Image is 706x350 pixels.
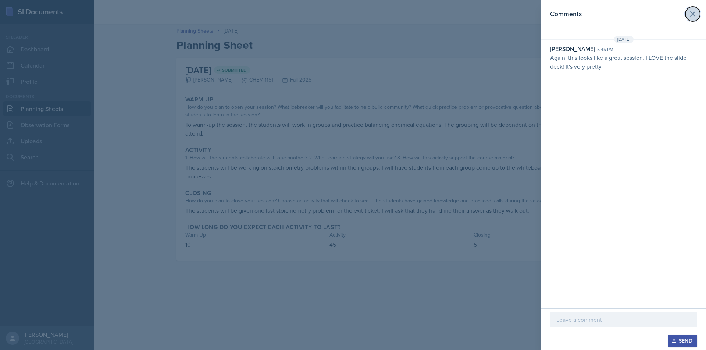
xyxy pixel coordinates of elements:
[614,36,634,43] span: [DATE]
[550,53,697,71] p: Again, this looks like a great session. I LOVE the slide deck! It's very pretty.
[550,44,595,53] div: [PERSON_NAME]
[597,46,613,53] div: 5:45 pm
[550,9,582,19] h2: Comments
[668,335,697,347] button: Send
[673,338,692,344] div: Send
